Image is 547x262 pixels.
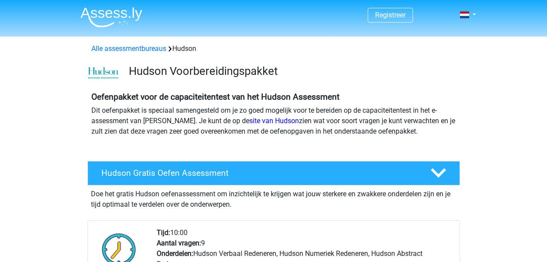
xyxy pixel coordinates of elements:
a: Hudson Gratis Oefen Assessment [84,161,463,185]
img: cefd0e47479f4eb8e8c001c0d358d5812e054fa8.png [88,67,119,79]
b: Onderdelen: [157,249,193,258]
div: Hudson [88,44,460,54]
a: site van Hudson [249,117,299,125]
img: Assessly [81,7,142,27]
p: Dit oefenpakket is speciaal samengesteld om je zo goed mogelijk voor te bereiden op de capaciteit... [91,105,456,137]
h3: Hudson Voorbereidingspakket [129,64,453,78]
div: Doe het gratis Hudson oefenassessment om inzichtelijk te krijgen wat jouw sterkere en zwakkere on... [87,185,460,210]
a: Alle assessmentbureaus [91,44,166,53]
h4: Hudson Gratis Oefen Assessment [101,168,416,178]
a: Registreer [375,11,406,19]
b: Aantal vragen: [157,239,201,247]
b: Oefenpakket voor de capaciteitentest van het Hudson Assessment [91,92,339,102]
b: Tijd: [157,228,170,237]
